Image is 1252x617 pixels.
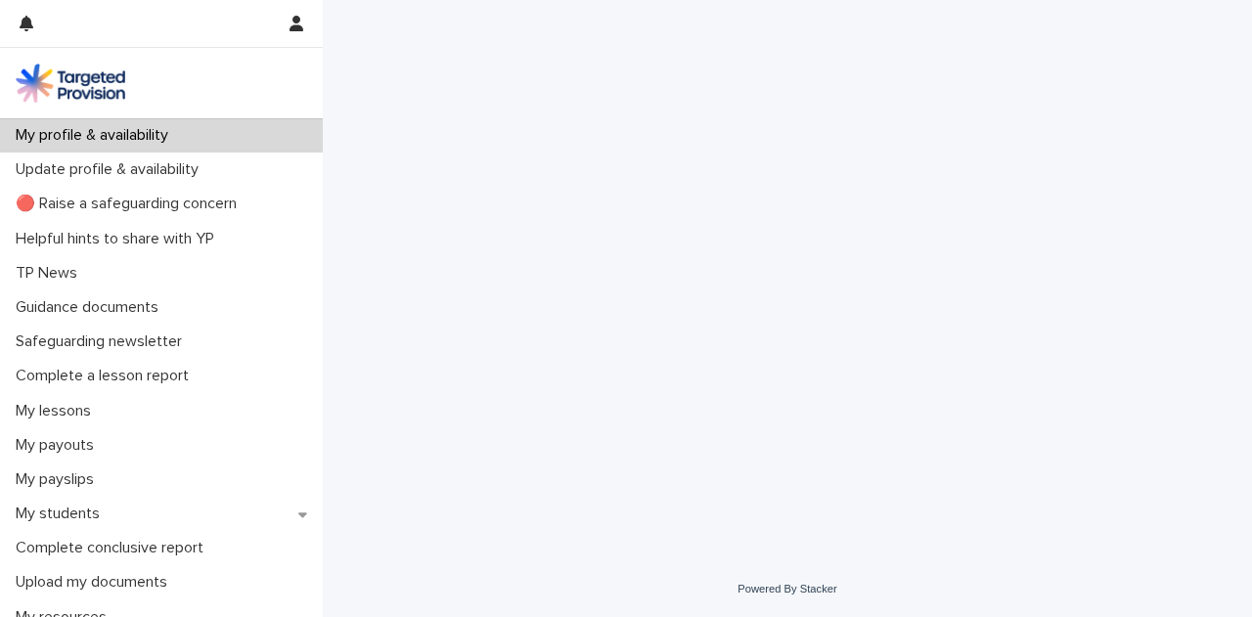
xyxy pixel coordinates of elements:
[8,402,107,420] p: My lessons
[8,298,174,317] p: Guidance documents
[8,505,115,523] p: My students
[738,583,836,595] a: Powered By Stacker
[8,264,93,283] p: TP News
[8,539,219,557] p: Complete conclusive report
[8,470,110,489] p: My payslips
[8,126,184,145] p: My profile & availability
[8,436,110,455] p: My payouts
[8,367,204,385] p: Complete a lesson report
[16,64,125,103] img: M5nRWzHhSzIhMunXDL62
[8,195,252,213] p: 🔴 Raise a safeguarding concern
[8,230,230,248] p: Helpful hints to share with YP
[8,160,214,179] p: Update profile & availability
[8,332,198,351] p: Safeguarding newsletter
[8,573,183,592] p: Upload my documents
